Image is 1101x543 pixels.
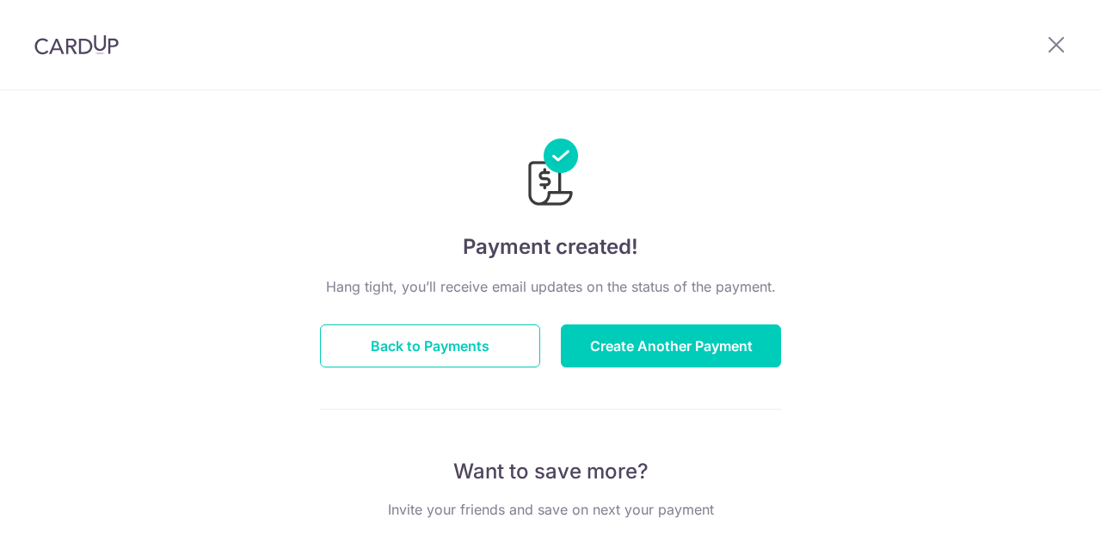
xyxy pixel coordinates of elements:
[320,231,781,262] h4: Payment created!
[320,458,781,485] p: Want to save more?
[523,139,578,211] img: Payments
[320,499,781,520] p: Invite your friends and save on next your payment
[34,34,119,55] img: CardUp
[320,324,540,367] button: Back to Payments
[561,324,781,367] button: Create Another Payment
[320,276,781,297] p: Hang tight, you’ll receive email updates on the status of the payment.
